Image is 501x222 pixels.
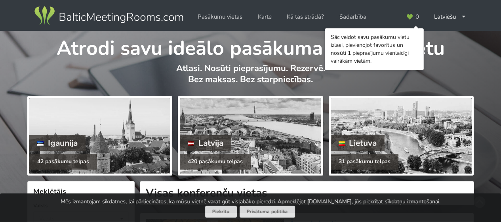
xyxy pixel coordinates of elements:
[180,135,231,151] div: Latvija
[331,135,385,151] div: Lietuva
[29,135,86,151] div: Igaunija
[27,63,474,93] p: Atlasi. Nosūti pieprasījumu. Rezervē. Bez maksas. Bez starpniecības.
[33,5,185,27] img: Baltic Meeting Rooms
[205,206,237,218] button: Piekrītu
[192,9,248,25] a: Pasākumu vietas
[27,96,172,176] a: Igaunija 42 pasākumu telpas
[140,181,474,205] h1: Visas konferenču vietas
[331,33,418,65] div: Sāc veidot savu pasākumu vietu izlasi, pievienojot favorītus un nosūti 1 pieprasījumu vienlaicīgi...
[180,154,251,170] div: 420 pasākumu telpas
[329,96,474,176] a: Lietuva 31 pasākumu telpas
[27,31,474,61] h1: Atrodi savu ideālo pasākuma norises vietu
[252,9,277,25] a: Karte
[415,14,419,20] span: 0
[334,9,372,25] a: Sadarbība
[29,154,97,170] div: 42 pasākumu telpas
[281,9,330,25] a: Kā tas strādā?
[429,9,472,25] div: Latviešu
[240,206,295,218] a: Privātuma politika
[178,96,323,176] a: Latvija 420 pasākumu telpas
[33,187,66,196] span: Meklētājs
[331,154,398,170] div: 31 pasākumu telpas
